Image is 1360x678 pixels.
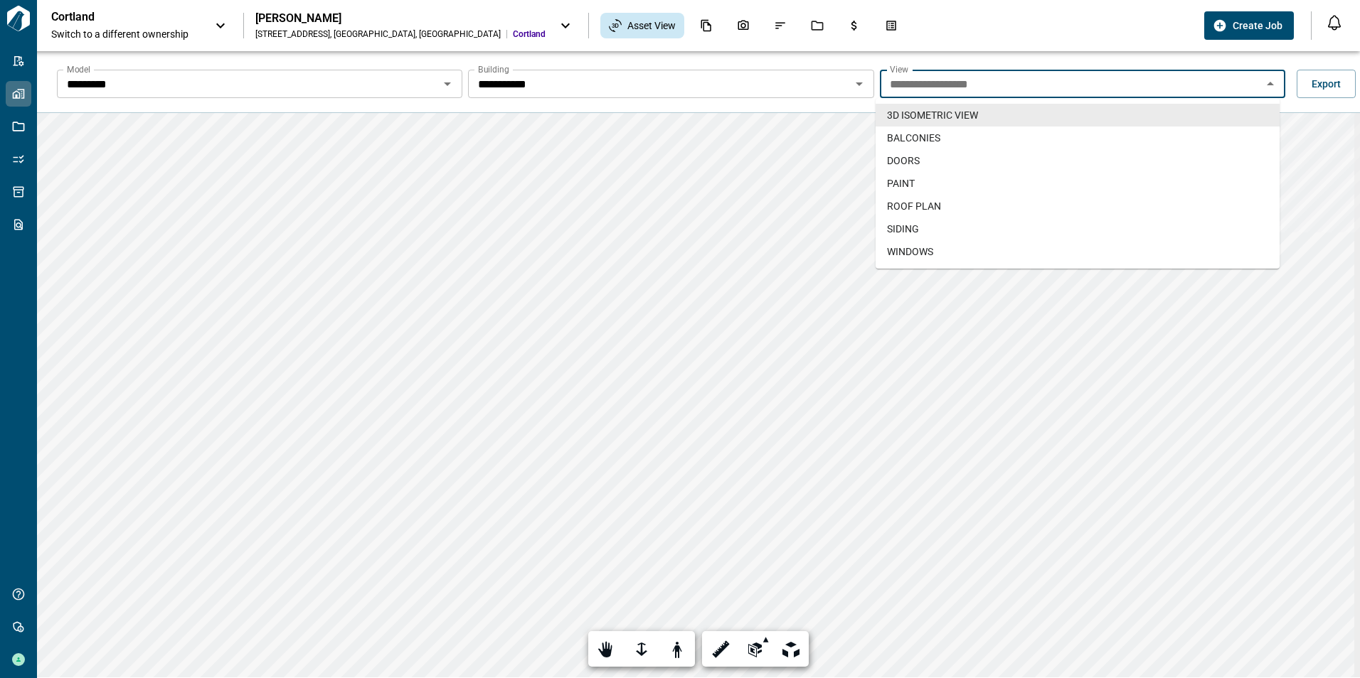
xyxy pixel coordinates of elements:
[802,14,832,38] div: Jobs
[1312,77,1341,91] span: Export
[728,14,758,38] div: Photos
[1297,70,1356,98] button: Export
[600,13,684,38] div: Asset View
[890,63,908,75] label: View
[887,154,920,168] span: DOORS
[839,14,869,38] div: Budgets
[1204,11,1294,40] button: Create Job
[1323,11,1346,34] button: Open notification feed
[1260,74,1280,94] button: Close
[255,28,501,40] div: [STREET_ADDRESS] , [GEOGRAPHIC_DATA] , [GEOGRAPHIC_DATA]
[887,244,933,259] span: WINDOWS
[887,199,941,213] span: ROOF PLAN
[887,176,915,190] span: PAINT
[627,18,676,33] span: Asset View
[1233,18,1282,33] span: Create Job
[765,14,795,38] div: Issues & Info
[691,14,721,38] div: Documents
[51,27,201,41] span: Switch to a different ownership
[51,10,179,24] p: Cortland
[887,222,919,236] span: SIDING
[437,74,457,94] button: Open
[513,28,546,40] span: Cortland
[67,63,90,75] label: Model
[255,11,546,26] div: [PERSON_NAME]
[478,63,509,75] label: Building
[849,74,869,94] button: Open
[887,131,940,145] span: BALCONIES
[887,108,978,122] span: 3D ISOMETRIC VIEW​
[876,14,906,38] div: Takeoff Center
